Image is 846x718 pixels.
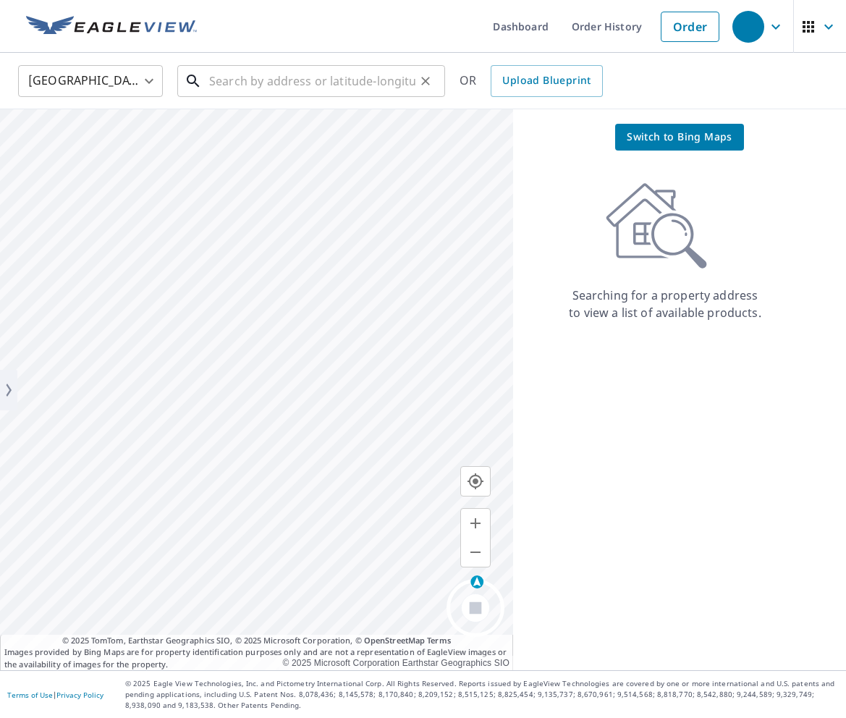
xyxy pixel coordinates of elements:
p: | [7,690,103,699]
a: Privacy Policy [56,690,103,700]
button: Switch to oblique [461,594,490,622]
a: OpenStreetMap [364,635,425,646]
button: Go to your location [461,467,490,496]
span: © 2025 TomTom, Earthstar Geographics SIO, © 2025 Microsoft Corporation, © [62,635,451,647]
button: Zoom in [461,509,490,538]
span: Upload Blueprint [502,72,591,90]
span: Switch to Bing Maps [627,128,732,146]
div: OR [460,65,603,97]
img: EV Logo [26,16,197,38]
button: Clear [415,71,436,91]
input: Search by address or latitude-longitude [209,61,415,101]
a: Order [661,12,719,42]
div: [GEOGRAPHIC_DATA] [18,61,163,101]
p: © 2025 Eagle View Technologies, Inc. and Pictometry International Corp. All Rights Reserved. Repo... [125,678,839,711]
a: Terms of Use [7,690,53,700]
button: Switch to Bing Maps [615,124,744,151]
div: © 2025 Microsoft Corporation Earthstar Geographics SIO [282,656,509,670]
div: Drag to rotate, click for north [470,575,484,593]
button: Zoom out [461,538,490,567]
a: Upload Blueprint [491,65,602,97]
a: Terms [427,635,451,646]
p: Searching for a property address to view a list of available products. [568,287,762,321]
